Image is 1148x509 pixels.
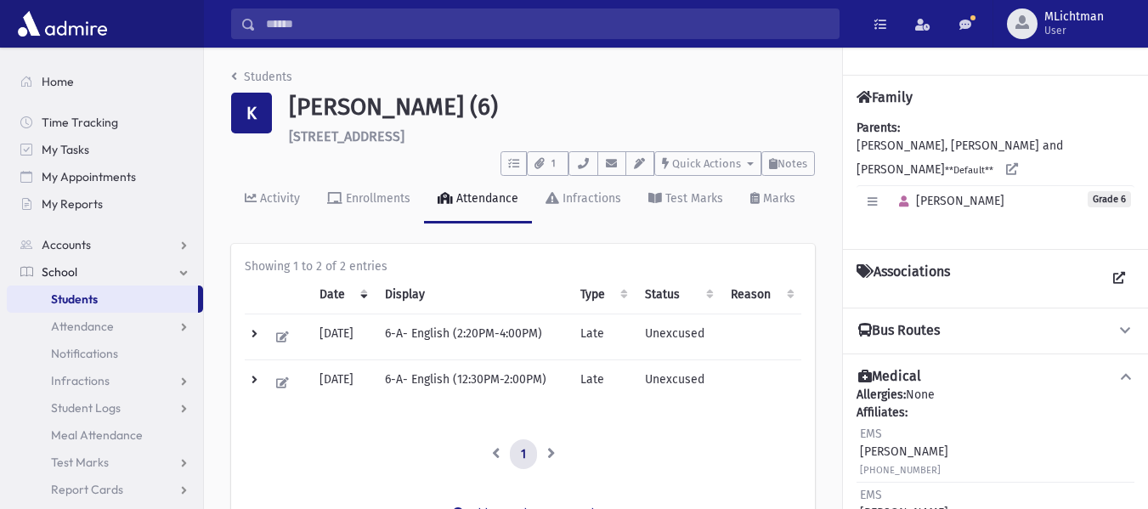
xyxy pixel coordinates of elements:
a: My Tasks [7,136,203,163]
a: School [7,258,203,286]
a: Report Cards [7,476,203,503]
h4: Family [857,89,913,105]
h4: Bus Routes [858,322,940,340]
td: 6-A- English (12:30PM-2:00PM) [375,359,569,405]
button: Edit [270,370,295,395]
div: K [231,93,272,133]
div: Attendance [453,191,518,206]
button: Notes [761,151,815,176]
a: Student Logs [7,394,203,421]
div: Infractions [559,191,621,206]
span: EMS [860,488,882,502]
span: Quick Actions [672,157,741,170]
span: Students [51,291,98,307]
span: Notes [778,157,807,170]
button: Medical [857,368,1134,386]
td: [DATE] [309,359,375,405]
a: My Reports [7,190,203,218]
th: Type: activate to sort column ascending [570,275,635,314]
a: Attendance [7,313,203,340]
div: Activity [257,191,300,206]
a: Attendance [424,176,532,223]
button: 1 [527,151,568,176]
a: Home [7,68,203,95]
span: My Reports [42,196,103,212]
td: Late [570,359,635,405]
th: Status: activate to sort column ascending [635,275,721,314]
a: Test Marks [7,449,203,476]
h4: Medical [858,368,921,386]
div: Marks [760,191,795,206]
span: School [42,264,77,280]
th: Date: activate to sort column ascending [309,275,375,314]
span: MLichtman [1044,10,1104,24]
a: Students [231,70,292,84]
span: Infractions [51,373,110,388]
div: [PERSON_NAME], [PERSON_NAME] and [PERSON_NAME] [857,119,1134,235]
span: [PERSON_NAME] [891,194,1004,208]
img: AdmirePro [14,7,111,41]
a: Infractions [532,176,635,223]
a: Time Tracking [7,109,203,136]
a: Notifications [7,340,203,367]
b: Parents: [857,121,900,135]
a: View all Associations [1104,263,1134,294]
small: [PHONE_NUMBER] [860,465,941,476]
a: Enrollments [314,176,424,223]
td: Unexcused [635,314,721,359]
a: My Appointments [7,163,203,190]
th: Display [375,275,569,314]
span: Time Tracking [42,115,118,130]
h4: Associations [857,263,950,294]
h1: [PERSON_NAME] (6) [289,93,815,122]
td: Unexcused [635,359,721,405]
td: [DATE] [309,314,375,359]
a: Infractions [7,367,203,394]
a: Test Marks [635,176,737,223]
b: Affiliates: [857,405,908,420]
button: Bus Routes [857,322,1134,340]
div: Test Marks [662,191,723,206]
span: Accounts [42,237,91,252]
a: Accounts [7,231,203,258]
a: Activity [231,176,314,223]
b: Allergies: [857,387,906,402]
span: User [1044,24,1104,37]
span: Home [42,74,74,89]
input: Search [256,8,839,39]
span: Test Marks [51,455,109,470]
span: Notifications [51,346,118,361]
span: EMS [860,427,882,441]
span: Student Logs [51,400,121,416]
nav: breadcrumb [231,68,292,93]
span: 1 [546,156,561,172]
span: Grade 6 [1088,191,1131,207]
button: Quick Actions [654,151,761,176]
button: Edit [270,325,295,349]
div: Showing 1 to 2 of 2 entries [245,257,801,275]
td: Late [570,314,635,359]
span: My Appointments [42,169,136,184]
span: My Tasks [42,142,89,157]
a: Meal Attendance [7,421,203,449]
a: Marks [737,176,809,223]
a: Students [7,286,198,313]
a: 1 [510,439,537,470]
th: Reason: activate to sort column ascending [721,275,801,314]
span: Report Cards [51,482,123,497]
span: Meal Attendance [51,427,143,443]
td: 6-A- English (2:20PM-4:00PM) [375,314,569,359]
h6: [STREET_ADDRESS] [289,128,815,144]
div: Enrollments [342,191,410,206]
span: Attendance [51,319,114,334]
div: [PERSON_NAME] [860,425,948,478]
